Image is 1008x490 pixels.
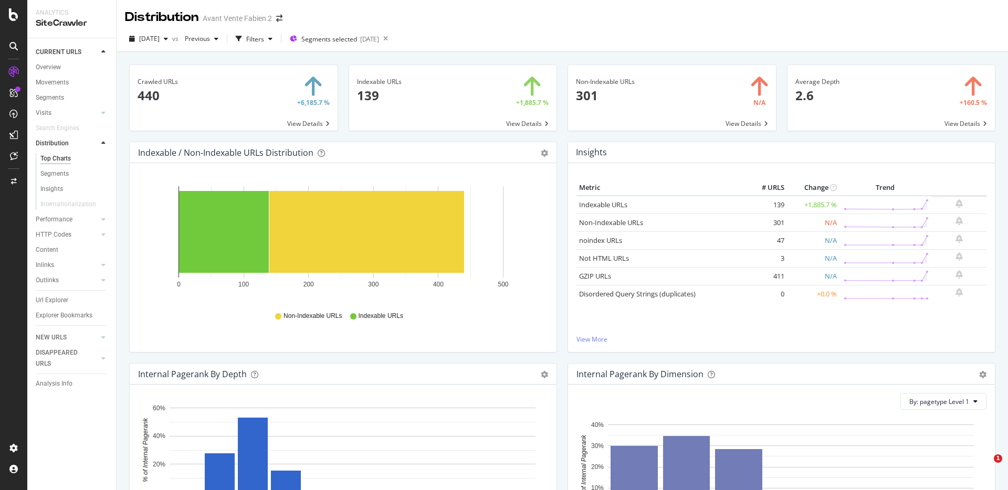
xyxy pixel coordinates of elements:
div: bell-plus [955,235,963,243]
td: 411 [745,267,787,285]
div: DISAPPEARED URLS [36,347,89,369]
button: Previous [181,30,223,47]
th: Metric [576,180,745,196]
div: Explorer Bookmarks [36,310,92,321]
div: bell-plus [955,270,963,279]
div: Distribution [125,8,198,26]
div: CURRENT URLS [36,47,81,58]
button: Filters [232,30,277,47]
div: Search Engines [36,123,79,134]
div: Content [36,244,58,255]
span: Segments selected [301,35,357,44]
span: 1 [994,454,1002,463]
a: GZIP URLs [579,271,611,281]
a: DISAPPEARED URLS [36,347,98,369]
a: Insights [40,184,109,195]
td: N/A [787,249,839,267]
td: 139 [745,196,787,214]
div: Internal Pagerank By Dimension [576,369,703,379]
th: Change [787,180,839,196]
a: Inlinks [36,260,98,271]
a: noindex URLs [579,236,622,245]
button: [DATE] [125,30,172,47]
text: % of Internal Pagerank [142,418,149,482]
span: Previous [181,34,210,43]
span: 2025 Sep. 9th [139,34,160,43]
a: Distribution [36,138,98,149]
div: Internal Pagerank by Depth [138,369,247,379]
div: A chart. [138,180,544,302]
td: 3 [745,249,787,267]
div: Visits [36,108,51,119]
div: SiteCrawler [36,17,108,29]
a: Overview [36,62,109,73]
div: Inlinks [36,260,54,271]
a: Performance [36,214,98,225]
text: 20% [591,463,604,471]
div: arrow-right-arrow-left [276,15,282,22]
text: 400 [433,281,444,288]
div: Analytics [36,8,108,17]
text: 0 [177,281,181,288]
a: Internationalization [40,199,107,210]
div: Outlinks [36,275,59,286]
td: 47 [745,231,787,249]
iframe: Intercom live chat [972,454,997,480]
div: HTTP Codes [36,229,71,240]
a: View More [576,335,986,344]
a: Indexable URLs [579,200,627,209]
div: NEW URLS [36,332,67,343]
text: 60% [153,404,165,412]
div: Indexable / Non-Indexable URLs Distribution [138,147,313,158]
td: +0.0 % [787,285,839,303]
a: CURRENT URLS [36,47,98,58]
text: 40% [591,421,604,429]
div: [DATE] [360,35,379,44]
td: 301 [745,214,787,231]
div: Movements [36,77,69,88]
span: vs [172,34,181,43]
div: Internationalization [40,199,96,210]
div: Overview [36,62,61,73]
div: Analysis Info [36,378,72,389]
button: Segments selected[DATE] [286,30,379,47]
a: Non-Indexable URLs [579,218,643,227]
a: Segments [40,168,109,179]
div: Filters [246,35,264,44]
a: Movements [36,77,109,88]
text: 200 [303,281,314,288]
a: Explorer Bookmarks [36,310,109,321]
td: N/A [787,214,839,231]
a: NEW URLS [36,332,98,343]
text: 100 [238,281,249,288]
button: By: pagetype Level 1 [900,393,986,410]
td: 0 [745,285,787,303]
div: Performance [36,214,72,225]
div: gear [541,371,548,378]
div: bell-plus [955,288,963,296]
text: 30% [591,442,604,450]
div: Insights [40,184,63,195]
div: bell-plus [955,217,963,225]
div: Top Charts [40,153,71,164]
a: Outlinks [36,275,98,286]
div: bell-plus [955,199,963,208]
div: Avant Vente Fabien 2 [203,13,272,24]
th: Trend [839,180,931,196]
a: Analysis Info [36,378,109,389]
text: 20% [153,461,165,468]
td: N/A [787,267,839,285]
a: Segments [36,92,109,103]
a: Url Explorer [36,295,109,306]
text: 500 [498,281,508,288]
a: Not HTML URLs [579,253,629,263]
div: gear [979,371,986,378]
h4: Insights [576,145,607,159]
div: Segments [40,168,69,179]
div: Segments [36,92,64,103]
a: Content [36,244,109,255]
a: Search Engines [36,123,90,134]
a: Disordered Query Strings (duplicates) [579,289,696,299]
text: 40% [153,433,165,440]
div: gear [541,150,548,157]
